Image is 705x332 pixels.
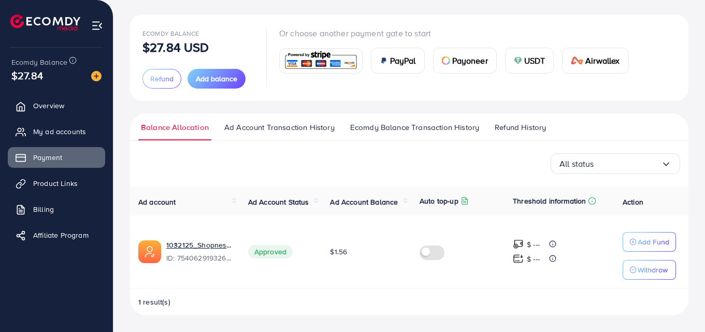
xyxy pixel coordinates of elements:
[11,57,67,67] span: Ecomdy Balance
[623,260,676,280] button: Withdraw
[380,56,388,65] img: card
[224,122,335,133] span: Ad Account Transaction History
[623,197,643,207] span: Action
[33,204,54,214] span: Billing
[420,195,458,207] p: Auto top-up
[33,178,78,189] span: Product Links
[594,156,661,172] input: Search for option
[91,71,102,81] img: image
[33,126,86,137] span: My ad accounts
[562,48,628,74] a: cardAirwallex
[513,195,586,207] p: Threshold information
[166,240,232,264] div: <span class='underline'>1032125_Shopnest_1755689574660</span></br>7540629193269952528
[638,264,668,276] p: Withdraw
[279,48,363,74] a: card
[330,247,347,257] span: $1.56
[10,15,80,31] img: logo
[166,240,232,250] a: 1032125_Shopnest_1755689574660
[150,74,174,84] span: Refund
[248,245,293,258] span: Approved
[8,225,105,246] a: Affiliate Program
[142,29,199,38] span: Ecomdy Balance
[527,253,540,265] p: $ ---
[91,20,103,32] img: menu
[188,69,246,89] button: Add balance
[524,54,545,67] span: USDT
[166,253,232,263] span: ID: 7540629193269952528
[585,54,620,67] span: Airwallex
[8,147,105,168] a: Payment
[623,232,676,252] button: Add Fund
[371,48,425,74] a: cardPayPal
[138,297,170,307] span: 1 result(s)
[638,236,669,248] p: Add Fund
[350,122,479,133] span: Ecomdy Balance Transaction History
[513,239,524,250] img: top-up amount
[33,152,62,163] span: Payment
[33,230,89,240] span: Affiliate Program
[279,27,637,39] p: Or choose another payment gate to start
[11,68,43,83] span: $27.84
[8,95,105,116] a: Overview
[248,197,309,207] span: Ad Account Status
[495,122,546,133] span: Refund History
[505,48,554,74] a: cardUSDT
[513,253,524,264] img: top-up amount
[571,56,583,65] img: card
[142,69,181,89] button: Refund
[390,54,416,67] span: PayPal
[527,238,540,251] p: $ ---
[8,199,105,220] a: Billing
[514,56,522,65] img: card
[551,153,680,174] div: Search for option
[142,41,209,53] p: $27.84 USD
[330,197,398,207] span: Ad Account Balance
[33,100,64,111] span: Overview
[661,285,697,324] iframe: Chat
[138,197,176,207] span: Ad account
[8,173,105,194] a: Product Links
[8,121,105,142] a: My ad accounts
[283,50,359,72] img: card
[433,48,497,74] a: cardPayoneer
[138,240,161,263] img: ic-ads-acc.e4c84228.svg
[196,74,237,84] span: Add balance
[442,56,450,65] img: card
[141,122,209,133] span: Balance Allocation
[559,156,594,172] span: All status
[452,54,488,67] span: Payoneer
